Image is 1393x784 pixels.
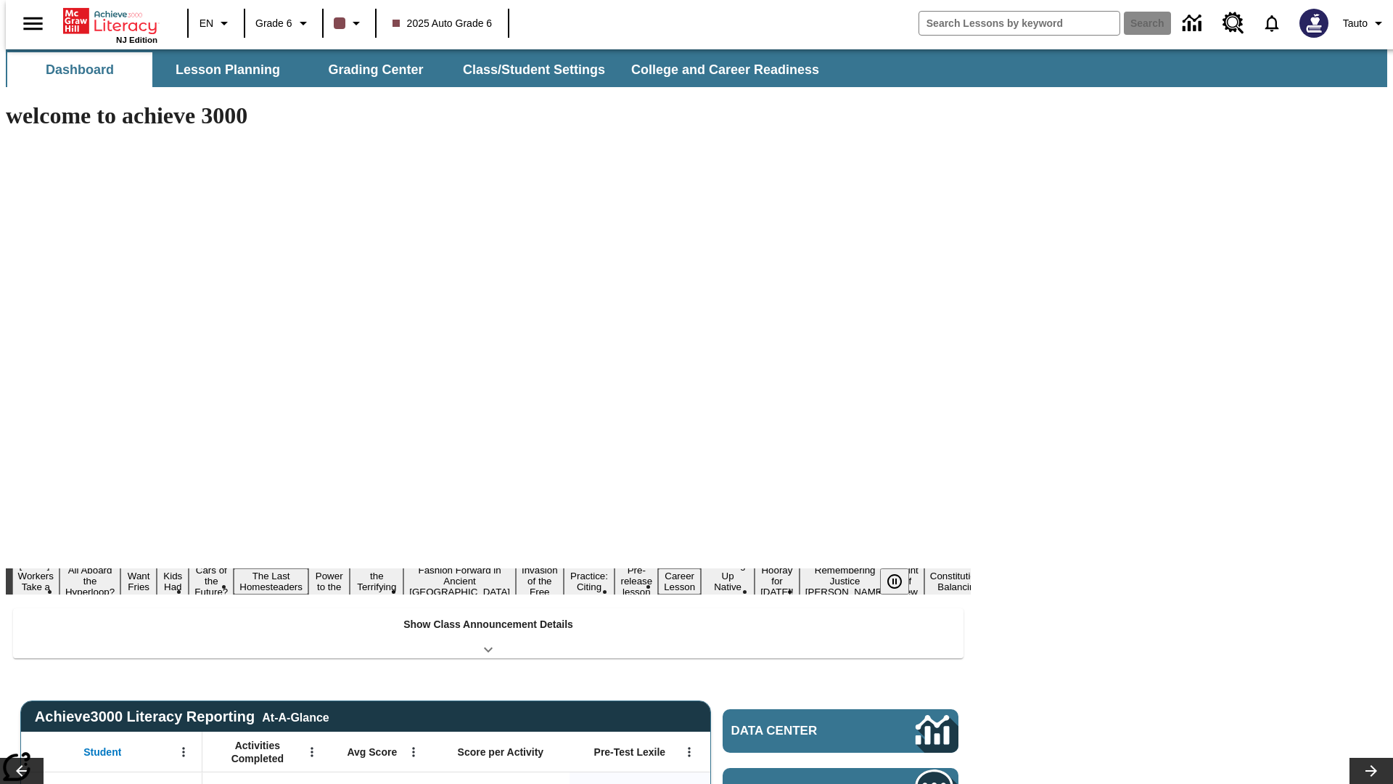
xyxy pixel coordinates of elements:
span: Avg Score [347,746,397,759]
span: Pre-Test Lexile [594,746,666,759]
button: Slide 14 Cooking Up Native Traditions [701,558,755,605]
button: Open Menu [678,741,700,763]
div: Home [63,5,157,44]
span: Data Center [731,724,867,738]
h1: welcome to achieve 3000 [6,102,971,129]
span: Score per Activity [458,746,544,759]
a: Data Center [1174,4,1214,44]
button: Grade: Grade 6, Select a grade [250,10,318,36]
img: Avatar [1299,9,1328,38]
a: Resource Center, Will open in new tab [1214,4,1253,43]
div: Show Class Announcement Details [13,608,963,658]
span: Student [83,746,121,759]
button: Slide 18 The Constitution's Balancing Act [924,558,994,605]
button: Open side menu [12,2,54,45]
button: Open Menu [301,741,323,763]
a: Notifications [1253,4,1291,42]
button: College and Career Readiness [620,52,831,87]
button: Profile/Settings [1337,10,1393,36]
div: SubNavbar [6,49,1387,87]
button: Slide 9 Fashion Forward in Ancient Rome [403,563,516,600]
div: At-A-Glance [262,709,329,724]
button: Class/Student Settings [451,52,617,87]
span: Activities Completed [210,739,305,765]
button: Slide 5 Cars of the Future? [189,563,234,600]
button: Class color is dark brown. Change class color [328,10,371,36]
button: Slide 3 Do You Want Fries With That? [120,547,157,616]
div: SubNavbar [6,52,832,87]
a: Home [63,7,157,36]
button: Slide 13 Career Lesson [658,568,701,595]
button: Slide 16 Remembering Justice O'Connor [800,563,891,600]
button: Grading Center [303,52,448,87]
button: Slide 7 Solar Power to the People [308,558,350,605]
button: Slide 1 Labor Day: Workers Take a Stand [12,558,59,605]
button: Slide 11 Mixed Practice: Citing Evidence [564,558,615,605]
span: Achieve3000 Literacy Reporting [35,709,329,725]
button: Pause [880,568,909,595]
button: Slide 4 Dirty Jobs Kids Had To Do [157,547,189,616]
span: EN [200,16,213,31]
span: Grade 6 [255,16,292,31]
button: Lesson Planning [155,52,300,87]
span: Tauto [1343,16,1368,31]
button: Slide 12 Pre-release lesson [615,563,658,600]
button: Lesson carousel, Next [1349,758,1393,784]
button: Language: EN, Select a language [193,10,239,36]
button: Dashboard [7,52,152,87]
button: Slide 8 Attack of the Terrifying Tomatoes [350,558,403,605]
button: Open Menu [403,741,424,763]
button: Slide 2 All Aboard the Hyperloop? [59,563,120,600]
button: Select a new avatar [1291,4,1337,42]
input: search field [919,12,1119,35]
button: Slide 10 The Invasion of the Free CD [516,552,564,611]
p: Show Class Announcement Details [403,617,573,632]
span: 2025 Auto Grade 6 [393,16,493,31]
div: Pause [880,568,924,595]
button: Slide 6 The Last Homesteaders [234,568,308,595]
button: Open Menu [173,741,194,763]
button: Slide 15 Hooray for Constitution Day! [755,563,800,600]
span: NJ Edition [116,36,157,44]
a: Data Center [723,709,958,753]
